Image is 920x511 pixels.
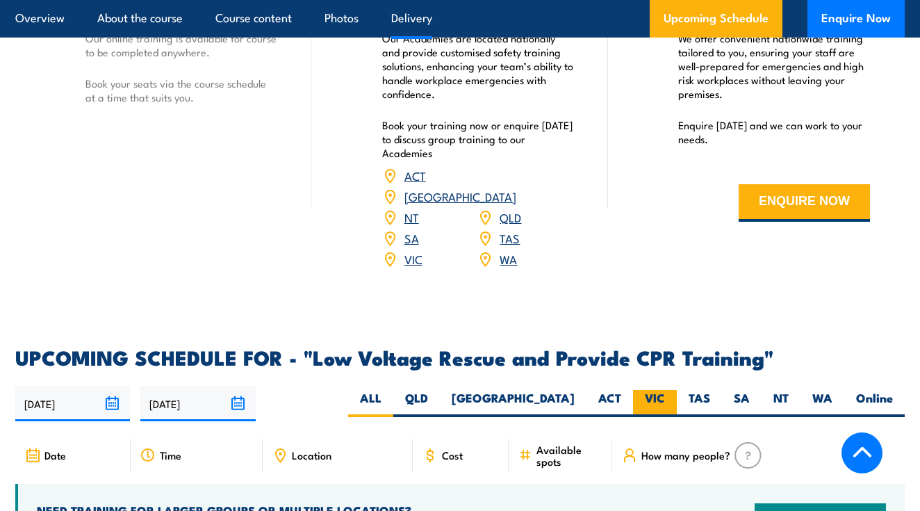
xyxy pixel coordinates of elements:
label: QLD [393,390,440,417]
p: Book your seats via the course schedule at a time that suits you. [85,76,277,104]
span: Available spots [536,444,602,467]
p: Our Academies are located nationally and provide customised safety training solutions, enhancing ... [382,31,574,101]
label: ALL [348,390,393,417]
input: From date [15,386,130,421]
label: Online [844,390,905,417]
p: Enquire [DATE] and we can work to your needs. [678,118,870,146]
a: TAS [500,229,520,246]
label: ACT [586,390,633,417]
p: We offer convenient nationwide training tailored to you, ensuring your staff are well-prepared fo... [678,31,870,101]
a: WA [500,250,517,267]
a: QLD [500,209,521,225]
label: NT [762,390,800,417]
span: Date [44,449,66,461]
span: Cost [442,449,463,461]
span: How many people? [641,449,730,461]
p: Our online training is available for course to be completed anywhere. [85,31,277,59]
p: Book your training now or enquire [DATE] to discuss group training to our Academies [382,118,574,160]
a: [GEOGRAPHIC_DATA] [404,188,516,204]
label: WA [800,390,844,417]
label: [GEOGRAPHIC_DATA] [440,390,586,417]
a: SA [404,229,419,246]
span: Time [160,449,181,461]
label: SA [722,390,762,417]
a: VIC [404,250,422,267]
input: To date [140,386,255,421]
a: NT [404,209,419,225]
label: VIC [633,390,677,417]
label: TAS [677,390,722,417]
button: ENQUIRE NOW [739,184,870,222]
span: Location [292,449,331,461]
a: ACT [404,167,426,184]
h2: UPCOMING SCHEDULE FOR - "Low Voltage Rescue and Provide CPR Training" [15,348,905,366]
